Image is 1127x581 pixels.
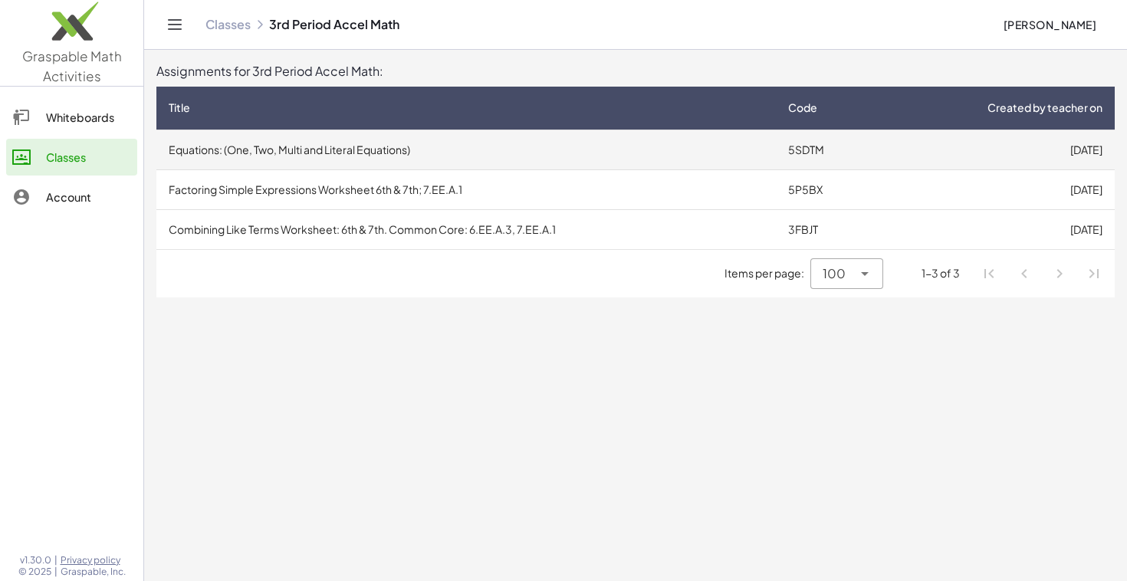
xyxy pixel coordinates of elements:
button: Toggle navigation [163,12,187,37]
div: Assignments for 3rd Period Accel Math: [156,62,1115,80]
span: Graspable, Inc. [61,566,126,578]
button: [PERSON_NAME] [991,11,1109,38]
span: © 2025 [18,566,51,578]
div: Whiteboards [46,108,131,126]
div: Account [46,188,131,206]
span: v1.30.0 [20,554,51,566]
td: 5SDTM [776,130,881,169]
span: Title [169,100,190,116]
td: 3FBJT [776,209,881,249]
a: Account [6,179,137,215]
span: Code [788,100,817,116]
span: Items per page: [724,265,810,281]
td: [DATE] [881,169,1115,209]
span: Created by teacher on [987,100,1102,116]
a: Classes [6,139,137,176]
div: 1-3 of 3 [922,265,960,281]
span: 100 [823,264,846,283]
a: Classes [205,17,251,32]
td: Equations: (One, Two, Multi and Literal Equations) [156,130,776,169]
td: 5P5BX [776,169,881,209]
td: Factoring Simple Expressions Worksheet 6th & 7th; 7.EE.A.1 [156,169,776,209]
div: Classes [46,148,131,166]
td: Combining Like Terms Worksheet: 6th & 7th. Common Core: 6.EE.A.3, 7.EE.A.1 [156,209,776,249]
nav: Pagination Navigation [972,256,1112,291]
a: Privacy policy [61,554,126,566]
span: | [54,554,58,566]
a: Whiteboards [6,99,137,136]
td: [DATE] [881,209,1115,249]
span: Graspable Math Activities [22,48,122,84]
span: [PERSON_NAME] [1003,18,1096,31]
span: | [54,566,58,578]
td: [DATE] [881,130,1115,169]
